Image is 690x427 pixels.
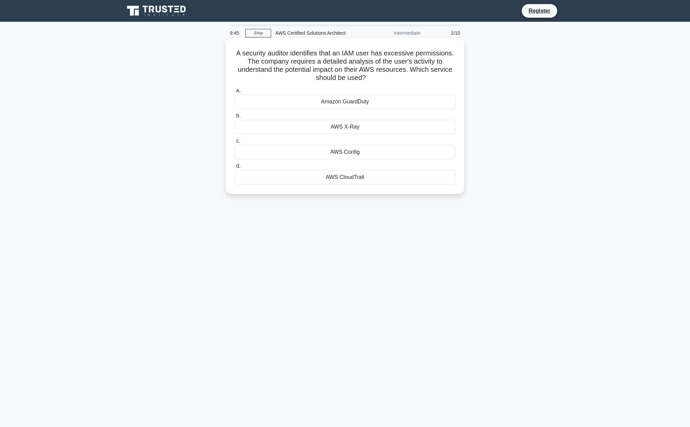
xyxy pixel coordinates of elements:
[236,87,240,93] span: a.
[365,26,424,40] div: Intermediate
[235,145,455,159] div: AWS Config
[226,26,246,40] div: 9:45
[235,120,455,134] div: AWS X-Ray
[235,95,455,109] div: Amazon GuardDuty
[235,170,455,184] div: AWS CloudTrail
[236,138,240,144] span: c.
[234,49,456,82] h5: A security auditor identifies that an IAM user has excessive permissions. The company requires a ...
[271,26,365,40] div: AWS Certified Solutions Architect
[524,6,554,15] a: Register
[236,113,240,118] span: b.
[424,26,464,40] div: 1/10
[246,29,271,37] a: Stop
[236,163,240,169] span: d.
